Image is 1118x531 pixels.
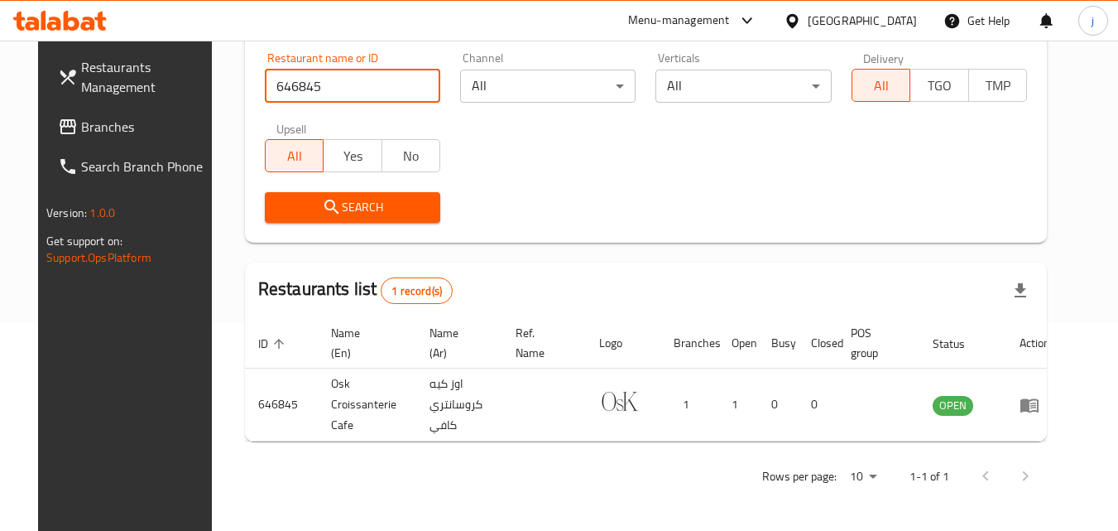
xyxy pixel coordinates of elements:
[258,277,453,304] h2: Restaurants list
[45,47,225,107] a: Restaurants Management
[381,278,453,304] div: Total records count
[323,139,381,172] button: Yes
[278,197,427,218] span: Search
[265,70,440,103] input: Search for restaurant name or ID..
[272,144,317,168] span: All
[89,202,115,224] span: 1.0.0
[265,192,440,223] button: Search
[843,465,883,490] div: Rows per page:
[852,69,910,102] button: All
[758,318,798,369] th: Busy
[863,52,904,64] label: Delivery
[628,11,730,31] div: Menu-management
[758,369,798,442] td: 0
[655,70,831,103] div: All
[46,247,151,268] a: Support.OpsPlatform
[276,123,307,134] label: Upsell
[46,230,122,252] span: Get support on:
[460,70,636,103] div: All
[81,57,212,97] span: Restaurants Management
[330,144,375,168] span: Yes
[968,69,1027,102] button: TMP
[933,334,986,354] span: Status
[318,369,416,442] td: Osk Croissanterie Cafe
[429,323,482,363] span: Name (Ar)
[599,381,641,422] img: Osk Croissanterie Cafe
[586,318,660,369] th: Logo
[1006,318,1063,369] th: Action
[516,323,566,363] span: Ref. Name
[660,369,718,442] td: 1
[808,12,917,30] div: [GEOGRAPHIC_DATA]
[45,107,225,147] a: Branches
[389,144,434,168] span: No
[660,318,718,369] th: Branches
[798,369,837,442] td: 0
[762,466,837,487] p: Rows per page:
[81,157,212,176] span: Search Branch Phone
[798,318,837,369] th: Closed
[265,139,324,172] button: All
[859,74,904,98] span: All
[416,369,502,442] td: اوز كيه كروسانتري كافي
[381,139,440,172] button: No
[718,318,758,369] th: Open
[933,396,973,415] span: OPEN
[909,466,949,487] p: 1-1 of 1
[245,318,1063,442] table: enhanced table
[933,396,973,416] div: OPEN
[46,202,87,224] span: Version:
[1020,395,1050,415] div: Menu
[258,334,290,354] span: ID
[81,117,212,137] span: Branches
[976,74,1020,98] span: TMP
[331,323,396,363] span: Name (En)
[1000,271,1040,311] div: Export file
[1092,12,1094,30] span: j
[917,74,962,98] span: TGO
[245,369,318,442] td: 646845
[718,369,758,442] td: 1
[851,323,900,363] span: POS group
[909,69,968,102] button: TGO
[45,147,225,186] a: Search Branch Phone
[381,283,452,299] span: 1 record(s)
